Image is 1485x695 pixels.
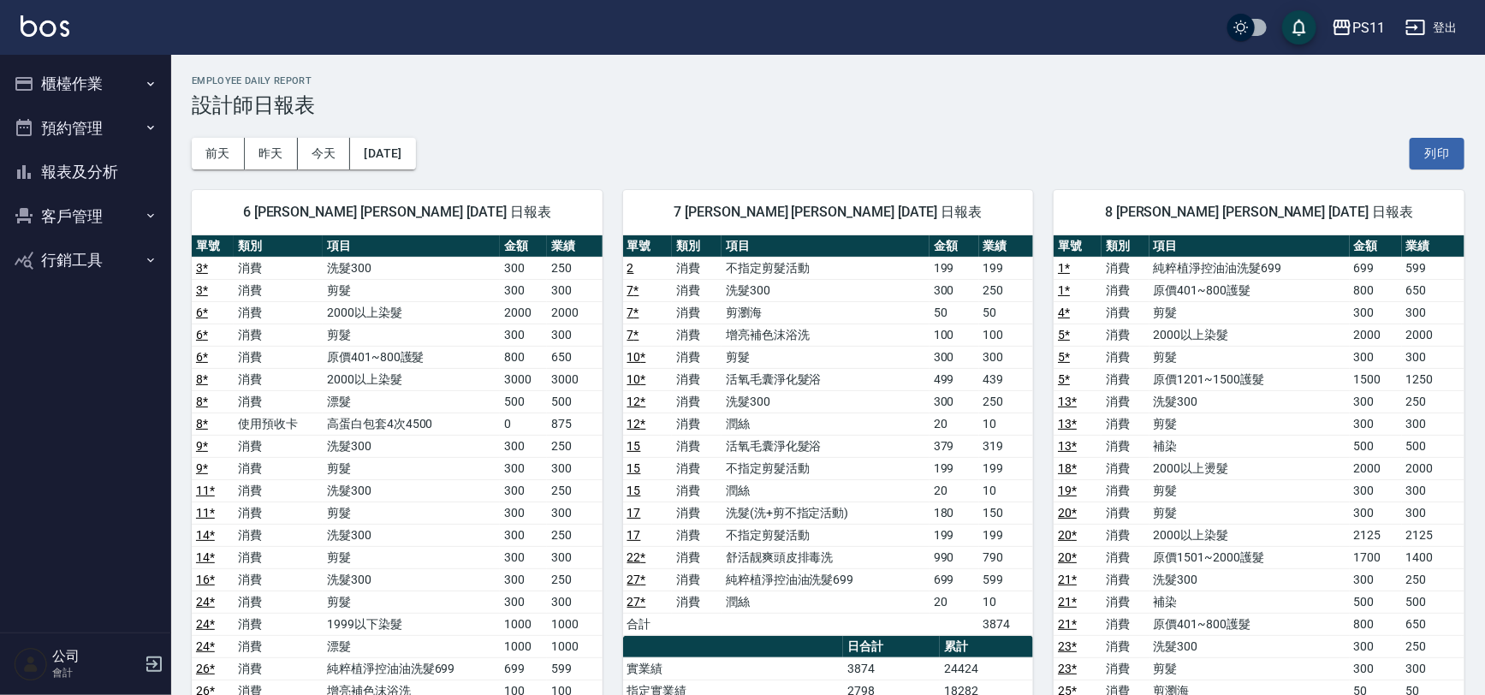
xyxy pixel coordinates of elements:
td: 300 [979,346,1034,368]
td: 消費 [234,568,323,591]
td: 消費 [234,346,323,368]
td: 消費 [1102,301,1149,324]
th: 金額 [1350,235,1402,258]
td: 消費 [1102,413,1149,435]
td: 300 [500,479,546,502]
td: 消費 [234,546,323,568]
td: 消費 [234,591,323,613]
td: 500 [1402,435,1464,457]
td: 消費 [234,390,323,413]
h3: 設計師日報表 [192,93,1464,117]
td: 300 [1350,301,1402,324]
button: 客戶管理 [7,194,164,239]
td: 790 [979,546,1034,568]
td: 潤絲 [722,479,930,502]
td: 洗髮300 [323,435,500,457]
td: 消費 [1102,346,1149,368]
td: 消費 [672,435,722,457]
td: 消費 [234,524,323,546]
td: 洗髮300 [1149,568,1350,591]
td: 2125 [1402,524,1464,546]
th: 項目 [323,235,500,258]
td: 消費 [1102,568,1149,591]
img: Person [14,647,48,681]
td: 消費 [1102,324,1149,346]
td: 舒活靓爽頭皮排毒洗 [722,546,930,568]
td: 消費 [234,368,323,390]
td: 消費 [1102,457,1149,479]
td: 剪髮 [1149,301,1350,324]
td: 2000以上染髮 [323,368,500,390]
td: 剪髮 [323,279,500,301]
td: 599 [547,657,603,680]
td: 消費 [1102,390,1149,413]
td: 剪髮 [1149,479,1350,502]
td: 原價1501~2000護髮 [1149,546,1350,568]
button: 今天 [298,138,351,169]
td: 剪髮 [323,324,500,346]
td: 599 [1402,257,1464,279]
td: 2000 [1350,457,1402,479]
td: 300 [1402,301,1464,324]
td: 剪髮 [1149,657,1350,680]
a: 15 [627,484,641,497]
td: 洗髮300 [323,479,500,502]
a: 15 [627,439,641,453]
td: 20 [930,479,979,502]
td: 2000以上染髮 [1149,324,1350,346]
td: 原價401~800護髮 [323,346,500,368]
td: 300 [1350,635,1402,657]
td: 洗髮300 [323,568,500,591]
td: 300 [930,346,979,368]
th: 類別 [1102,235,1149,258]
td: 洗髮300 [1149,390,1350,413]
td: 199 [930,257,979,279]
button: [DATE] [350,138,415,169]
td: 消費 [672,591,722,613]
th: 單號 [1054,235,1102,258]
td: 2000 [1350,324,1402,346]
td: 消費 [1102,479,1149,502]
td: 剪髮 [722,346,930,368]
td: 699 [930,568,979,591]
td: 活氧毛囊淨化髮浴 [722,368,930,390]
img: Logo [21,15,69,37]
td: 1999以下染髮 [323,613,500,635]
td: 300 [547,502,603,524]
td: 消費 [672,368,722,390]
td: 消費 [234,257,323,279]
td: 500 [1350,591,1402,613]
td: 剪髮 [323,457,500,479]
td: 439 [979,368,1034,390]
td: 800 [500,346,546,368]
td: 洗髮300 [323,524,500,546]
span: 7 [PERSON_NAME] [PERSON_NAME] [DATE] 日報表 [644,204,1013,221]
td: 300 [547,279,603,301]
td: 1000 [547,613,603,635]
td: 剪髮 [1149,346,1350,368]
td: 300 [547,324,603,346]
a: 15 [627,461,641,475]
td: 洗髮300 [1149,635,1350,657]
td: 500 [1350,435,1402,457]
td: 10 [979,591,1034,613]
button: 登出 [1399,12,1464,44]
td: 300 [500,568,546,591]
td: 1500 [1350,368,1402,390]
td: 消費 [672,568,722,591]
td: 漂髮 [323,390,500,413]
td: 150 [979,502,1034,524]
td: 199 [979,257,1034,279]
td: 50 [979,301,1034,324]
td: 250 [1402,390,1464,413]
span: 8 [PERSON_NAME] [PERSON_NAME] [DATE] 日報表 [1074,204,1444,221]
td: 250 [547,568,603,591]
td: 3874 [843,657,940,680]
td: 消費 [1102,591,1149,613]
td: 剪瀏海 [722,301,930,324]
td: 300 [500,546,546,568]
td: 300 [1350,479,1402,502]
td: 300 [1402,413,1464,435]
td: 洗髮(洗+剪不指定活動) [722,502,930,524]
td: 250 [1402,568,1464,591]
